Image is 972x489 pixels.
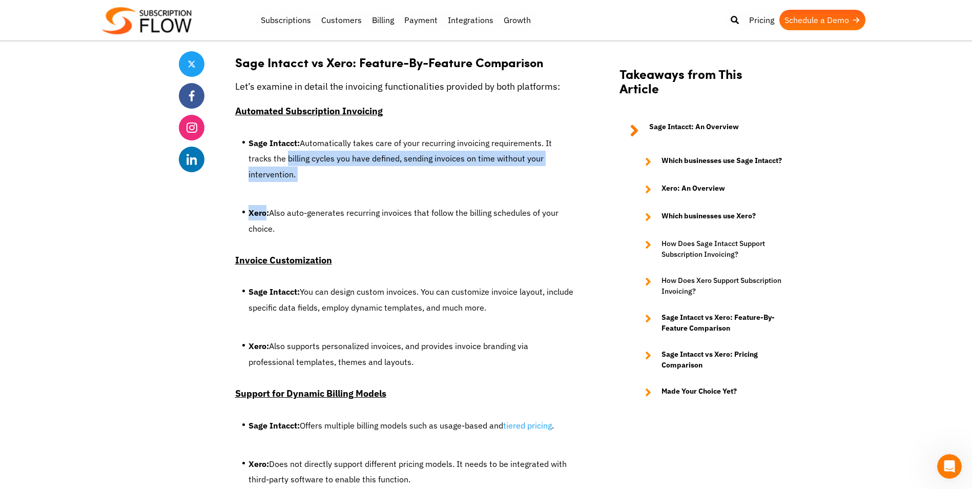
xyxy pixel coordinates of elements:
a: How Does Xero Support Subscription Invoicing? [635,275,783,297]
li: Automatically takes care of your recurring invoicing requirements. It tracks the billing cycles y... [249,135,573,187]
a: Subscriptions [256,10,316,30]
strong: Xero: [249,459,269,469]
a: Billing [367,10,399,30]
a: Sage Intacct vs Xero: Feature-By-Feature Comparison [635,312,783,334]
a: Growth [499,10,536,30]
a: Schedule a Demo [779,10,865,30]
u: Automated Subscription Invoicing [235,105,383,117]
strong: Sage Intacct: An Overview [649,121,739,140]
h2: Takeaways from This Article [619,66,783,106]
a: Made Your Choice Yet? [635,386,783,398]
strong: Sage Intacct vs Xero: Pricing Comparison [661,349,783,371]
strong: Xero: An Overview [661,183,725,195]
a: Sage Intacct vs Xero: Pricing Comparison [635,349,783,371]
p: Let’s examine in detail the invoicing functionalities provided by both platforms: [235,78,573,95]
a: How Does Sage Intacct Support Subscription Invoicing? [635,238,783,260]
strong: Which businesses use Sage Intacct? [661,155,782,168]
a: Payment [399,10,443,30]
li: Also auto-generates recurring invoices that follow the billing schedules of your choice. [249,205,573,241]
strong: Sage Intacct: [249,287,300,297]
a: Integrations [443,10,499,30]
strong: Sage Intacct: [249,420,300,431]
a: Which businesses use Sage Intacct? [635,155,783,168]
a: Xero: An Overview [635,183,783,195]
strong: Sage Intacct vs Xero: Feature-By-Feature Comparison [661,312,783,334]
strong: Xero: [249,208,269,218]
strong: Made Your Choice Yet? [661,386,737,398]
u: Invoice Customization [235,254,332,266]
li: You can design custom invoices. You can customize invoice layout, include specific data fields, e... [249,284,573,320]
u: Support for Dynamic Billing Models [235,388,386,399]
strong: Sage Intacct: [249,138,300,148]
strong: Sage Intacct vs Xero: Feature-By-Feature Comparison [235,53,544,71]
a: Sage Intacct: An Overview [619,121,783,140]
li: Offers multiple billing models such as usage-based and . [249,418,573,438]
a: Customers [316,10,367,30]
a: Pricing [744,10,779,30]
img: Subscriptionflow [102,7,192,34]
li: Also supports personalized invoices, and provides invoice branding via professional templates, th... [249,338,573,375]
strong: Xero: [249,341,269,351]
a: Which businesses use Xero? [635,211,783,223]
iframe: Intercom live chat [937,454,962,479]
strong: Which businesses use Xero? [661,211,756,223]
a: tiered pricing [503,420,552,431]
